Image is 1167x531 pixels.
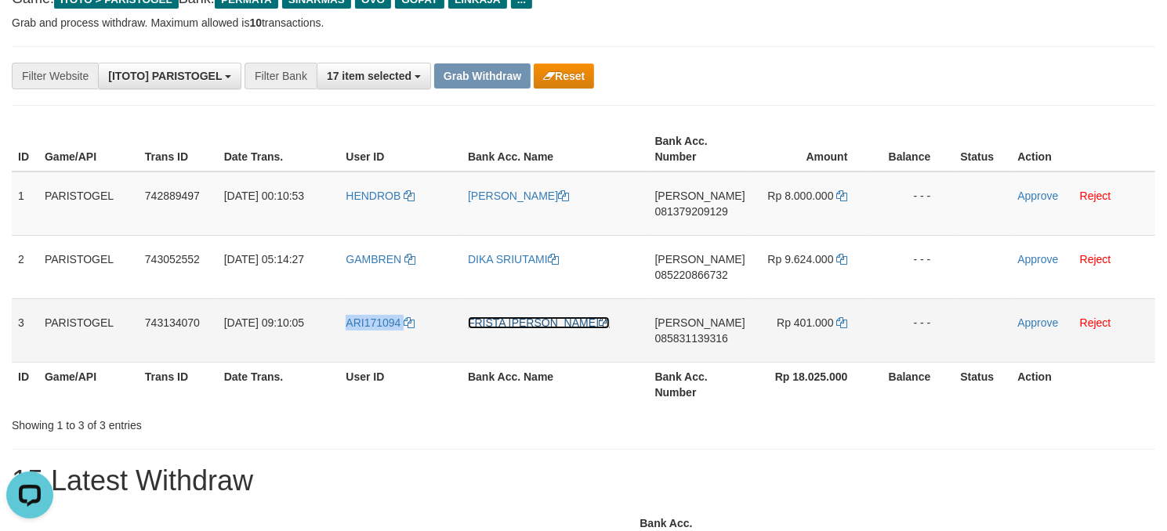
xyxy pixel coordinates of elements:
[1017,316,1058,329] a: Approve
[224,316,304,329] span: [DATE] 09:10:05
[38,298,139,362] td: PARISTOGEL
[12,298,38,362] td: 3
[327,70,411,82] span: 17 item selected
[98,63,241,89] button: [ITOTO] PARISTOGEL
[768,253,834,265] span: Rp 9.624.000
[12,63,98,89] div: Filter Website
[218,127,340,172] th: Date Trans.
[12,15,1155,31] p: Grab and process withdraw. Maximum allowed is transactions.
[224,253,304,265] span: [DATE] 05:14:27
[339,362,462,406] th: User ID
[317,63,431,89] button: 17 item selected
[12,235,38,298] td: 2
[768,190,834,202] span: Rp 8.000.000
[108,70,222,82] span: [ITOTO] PARISTOGEL
[655,205,728,218] span: Copy 081379209129 to clipboard
[534,63,594,88] button: Reset
[145,316,200,329] span: 743134070
[777,316,833,329] span: Rp 401.000
[955,362,1012,406] th: Status
[872,362,955,406] th: Balance
[245,63,317,89] div: Filter Bank
[346,190,400,202] span: HENDROB
[346,253,415,265] a: GAMBREN
[38,362,139,406] th: Game/API
[872,298,955,362] td: - - -
[655,316,745,329] span: [PERSON_NAME]
[468,190,569,202] a: [PERSON_NAME]
[12,172,38,236] td: 1
[462,127,649,172] th: Bank Acc. Name
[462,362,649,406] th: Bank Acc. Name
[872,172,955,236] td: - - -
[38,127,139,172] th: Game/API
[339,127,462,172] th: User ID
[1017,190,1058,202] a: Approve
[872,127,955,172] th: Balance
[12,465,1155,497] h1: 15 Latest Withdraw
[655,332,728,345] span: Copy 085831139316 to clipboard
[145,253,200,265] span: 743052552
[752,362,872,406] th: Rp 18.025.000
[1011,362,1155,406] th: Action
[649,362,752,406] th: Bank Acc. Number
[346,253,401,265] span: GAMBREN
[38,235,139,298] td: PARISTOGEL
[249,16,262,29] strong: 10
[12,411,474,433] div: Showing 1 to 3 of 3 entries
[1080,190,1111,202] a: Reject
[139,362,218,406] th: Trans ID
[12,127,38,172] th: ID
[1017,253,1058,265] a: Approve
[145,190,200,202] span: 742889497
[955,127,1012,172] th: Status
[872,235,955,298] td: - - -
[6,6,53,53] button: Open LiveChat chat widget
[752,127,872,172] th: Amount
[837,190,848,202] a: Copy 8000000 to clipboard
[139,127,218,172] th: Trans ID
[468,253,559,265] a: DIKA SRIUTAMI
[1080,316,1111,329] a: Reject
[38,172,139,236] td: PARISTOGEL
[12,362,38,406] th: ID
[837,253,848,265] a: Copy 9624000 to clipboard
[434,63,531,88] button: Grab Withdraw
[655,253,745,265] span: [PERSON_NAME]
[1080,253,1111,265] a: Reject
[649,127,752,172] th: Bank Acc. Number
[218,362,340,406] th: Date Trans.
[837,316,848,329] a: Copy 401000 to clipboard
[224,190,304,202] span: [DATE] 00:10:53
[346,190,415,202] a: HENDROB
[1011,127,1155,172] th: Action
[346,316,400,329] span: ARI171094
[468,316,610,329] a: FRISTA [PERSON_NAME]
[655,190,745,202] span: [PERSON_NAME]
[346,316,415,329] a: ARI171094
[655,269,728,281] span: Copy 085220866732 to clipboard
